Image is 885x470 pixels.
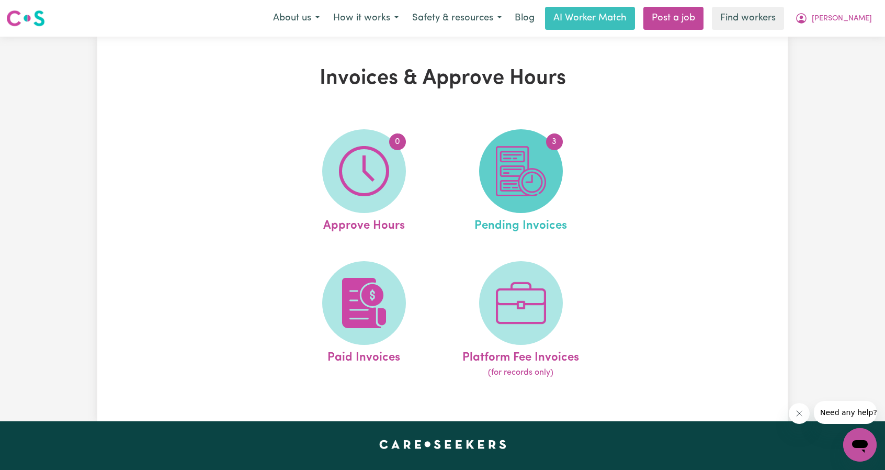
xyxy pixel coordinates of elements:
[289,129,439,235] a: Approve Hours
[219,66,666,91] h1: Invoices & Approve Hours
[6,7,63,16] span: Need any help?
[266,7,326,29] button: About us
[545,7,635,30] a: AI Worker Match
[812,13,872,25] span: [PERSON_NAME]
[289,261,439,379] a: Paid Invoices
[474,213,567,235] span: Pending Invoices
[488,366,553,379] span: (for records only)
[814,401,877,424] iframe: Message from company
[508,7,541,30] a: Blog
[643,7,704,30] a: Post a job
[843,428,877,462] iframe: Button to launch messaging window
[712,7,784,30] a: Find workers
[327,345,400,367] span: Paid Invoices
[446,129,596,235] a: Pending Invoices
[788,7,879,29] button: My Account
[379,440,506,449] a: Careseekers home page
[389,133,406,150] span: 0
[326,7,405,29] button: How it works
[323,213,405,235] span: Approve Hours
[446,261,596,379] a: Platform Fee Invoices(for records only)
[6,6,45,30] a: Careseekers logo
[546,133,563,150] span: 3
[405,7,508,29] button: Safety & resources
[789,403,810,424] iframe: Close message
[462,345,579,367] span: Platform Fee Invoices
[6,9,45,28] img: Careseekers logo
